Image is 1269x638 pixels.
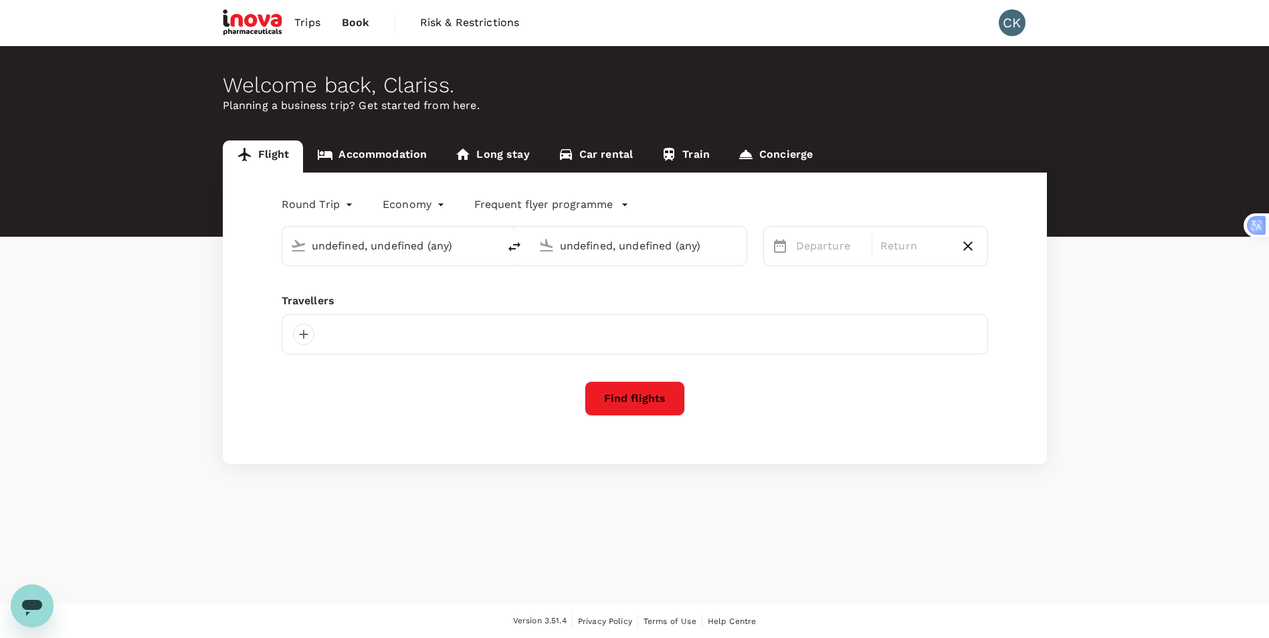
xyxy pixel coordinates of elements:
[383,194,448,215] div: Economy
[644,614,696,629] a: Terms of Use
[737,244,740,247] button: Open
[223,8,284,37] img: iNova Pharmaceuticals
[708,614,757,629] a: Help Centre
[223,73,1047,98] div: Welcome back , Clariss .
[420,15,520,31] span: Risk & Restrictions
[223,98,1047,114] p: Planning a business trip? Get started from here.
[474,197,629,213] button: Frequent flyer programme
[342,15,370,31] span: Book
[578,617,632,626] span: Privacy Policy
[644,617,696,626] span: Terms of Use
[647,140,724,173] a: Train
[303,140,441,173] a: Accommodation
[796,238,864,254] p: Departure
[294,15,320,31] span: Trips
[880,238,949,254] p: Return
[312,235,470,256] input: Depart from
[544,140,648,173] a: Car rental
[474,197,613,213] p: Frequent flyer programme
[513,615,567,628] span: Version 3.51.4
[498,231,530,263] button: delete
[282,194,357,215] div: Round Trip
[11,584,54,627] iframe: 启动消息传送窗口的按钮
[724,140,827,173] a: Concierge
[489,244,492,247] button: Open
[578,614,632,629] a: Privacy Policy
[708,617,757,626] span: Help Centre
[560,235,718,256] input: Going to
[585,381,685,416] button: Find flights
[441,140,543,173] a: Long stay
[999,9,1026,36] div: CK
[282,293,988,309] div: Travellers
[223,140,304,173] a: Flight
